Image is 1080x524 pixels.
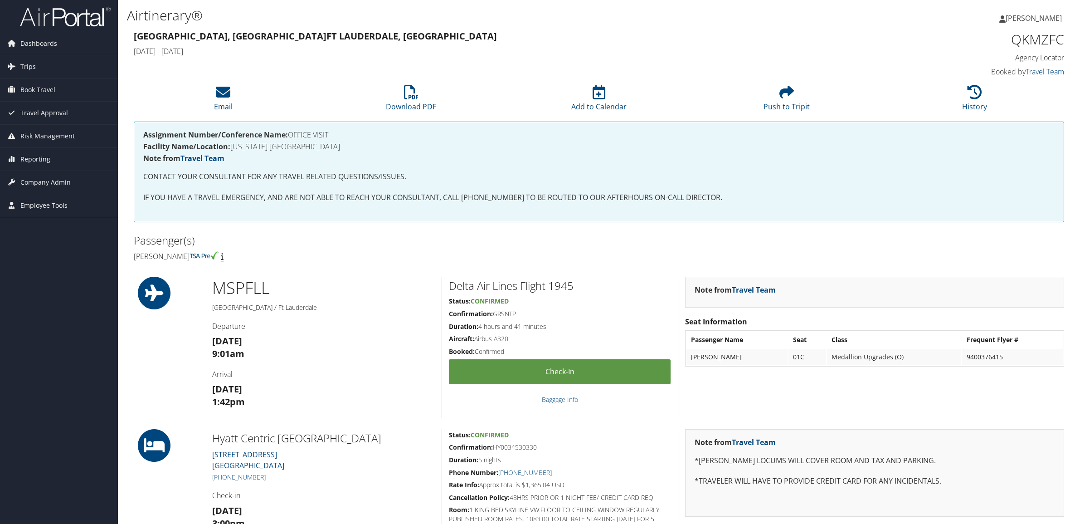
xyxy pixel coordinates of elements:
a: Travel Team [180,153,224,163]
h4: [PERSON_NAME] [134,251,592,261]
span: Risk Management [20,125,75,147]
p: CONTACT YOUR CONSULTANT FOR ANY TRAVEL RELATED QUESTIONS/ISSUES. [143,171,1055,183]
strong: Note from [143,153,224,163]
h4: Agency Locator [842,53,1065,63]
strong: Booked: [449,347,475,356]
span: Confirmed [471,431,509,439]
a: Email [214,90,233,112]
h4: Check-in [212,490,435,500]
p: IF YOU HAVE A TRAVEL EMERGENCY, AND ARE NOT ABLE TO REACH YOUR CONSULTANT, CALL [PHONE_NUMBER] TO... [143,192,1055,204]
th: Frequent Flyer # [962,332,1063,348]
img: tsa-precheck.png [190,251,219,260]
strong: Room: [449,505,469,514]
strong: 9:01am [212,348,244,360]
a: Download PDF [386,90,436,112]
a: Push to Tripit [764,90,810,112]
span: Employee Tools [20,194,68,217]
strong: Note from [695,437,776,447]
h1: MSP FLL [212,277,435,299]
th: Seat [788,332,826,348]
h2: Delta Air Lines Flight 1945 [449,278,671,294]
span: Confirmed [471,297,509,305]
h4: OFFICE VISIT [143,131,1055,138]
strong: Confirmation: [449,309,493,318]
h1: QKMZFC [842,30,1065,49]
a: Travel Team [732,437,776,447]
h4: Arrival [212,369,435,379]
strong: Duration: [449,455,478,464]
strong: Confirmation: [449,443,493,451]
strong: [DATE] [212,383,242,395]
span: Travel Approval [20,102,68,124]
h5: GRSNTP [449,309,671,318]
strong: Status: [449,297,471,305]
a: Add to Calendar [571,90,627,112]
span: Company Admin [20,171,71,194]
h2: Hyatt Centric [GEOGRAPHIC_DATA] [212,431,435,446]
h5: HY0034530330 [449,443,671,452]
th: Class [827,332,961,348]
strong: Phone Number: [449,468,498,477]
a: Travel Team [1026,67,1064,77]
p: *TRAVELER WILL HAVE TO PROVIDE CREDIT CARD FOR ANY INCIDENTALS. [695,475,1055,487]
a: [PHONE_NUMBER] [212,473,266,481]
h5: [GEOGRAPHIC_DATA] / Ft Lauderdale [212,303,435,312]
strong: Rate Info: [449,480,479,489]
td: Medallion Upgrades (O) [827,349,961,365]
td: 9400376415 [962,349,1063,365]
strong: [DATE] [212,504,242,517]
strong: Seat Information [685,317,747,327]
a: [PHONE_NUMBER] [498,468,552,477]
p: *[PERSON_NAME] LOCUMS WILL COVER ROOM AND TAX AND PARKING. [695,455,1055,467]
h4: [DATE] - [DATE] [134,46,828,56]
h5: Approx total is $1,365.04 USD [449,480,671,490]
h5: 5 nights [449,455,671,465]
h4: Departure [212,321,435,331]
span: Reporting [20,148,50,171]
a: Check-in [449,359,671,384]
a: [STREET_ADDRESS][GEOGRAPHIC_DATA] [212,450,284,470]
h2: Passenger(s) [134,233,592,248]
a: Baggage Info [542,395,578,404]
h5: 48HRS PRIOR OR 1 NIGHT FEE/ CREDIT CARD REQ [449,493,671,502]
strong: Status: [449,431,471,439]
h4: [US_STATE] [GEOGRAPHIC_DATA] [143,143,1055,150]
h5: Airbus A320 [449,334,671,343]
img: airportal-logo.png [20,6,111,27]
a: Travel Team [732,285,776,295]
a: [PERSON_NAME] [999,5,1071,32]
th: Passenger Name [686,332,788,348]
h5: Confirmed [449,347,671,356]
a: History [962,90,987,112]
strong: [GEOGRAPHIC_DATA], [GEOGRAPHIC_DATA] Ft Lauderdale, [GEOGRAPHIC_DATA] [134,30,497,42]
span: [PERSON_NAME] [1006,13,1062,23]
strong: Assignment Number/Conference Name: [143,130,288,140]
strong: Facility Name/Location: [143,142,230,152]
strong: Aircraft: [449,334,474,343]
strong: Cancellation Policy: [449,493,510,502]
span: Trips [20,55,36,78]
strong: Duration: [449,322,478,331]
h5: 4 hours and 41 minutes [449,322,671,331]
h1: Airtinerary® [127,6,756,25]
span: Book Travel [20,78,55,101]
strong: [DATE] [212,335,242,347]
td: [PERSON_NAME] [686,349,788,365]
strong: 1:42pm [212,396,245,408]
h4: Booked by [842,67,1065,77]
span: Dashboards [20,32,57,55]
strong: Note from [695,285,776,295]
td: 01C [788,349,826,365]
